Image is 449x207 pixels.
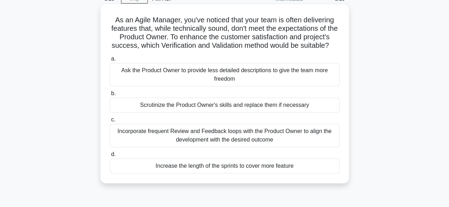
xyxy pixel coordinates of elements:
span: a. [111,56,116,62]
span: c. [111,116,115,122]
span: d. [111,151,116,157]
div: Increase the length of the sprints to cover more feature [110,159,340,173]
span: b. [111,90,116,96]
div: Ask the Product Owner to provide less detailed descriptions to give the team more freedom [110,63,340,86]
div: Scrutinize the Product Owner's skills and replace them if necessary [110,98,340,113]
div: Incorporate frequent Review and Feedback loops with the Product Owner to align the development wi... [110,124,340,147]
h5: As an Agile Manager, you've noticed that your team is often delivering features that, while techn... [109,16,340,50]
